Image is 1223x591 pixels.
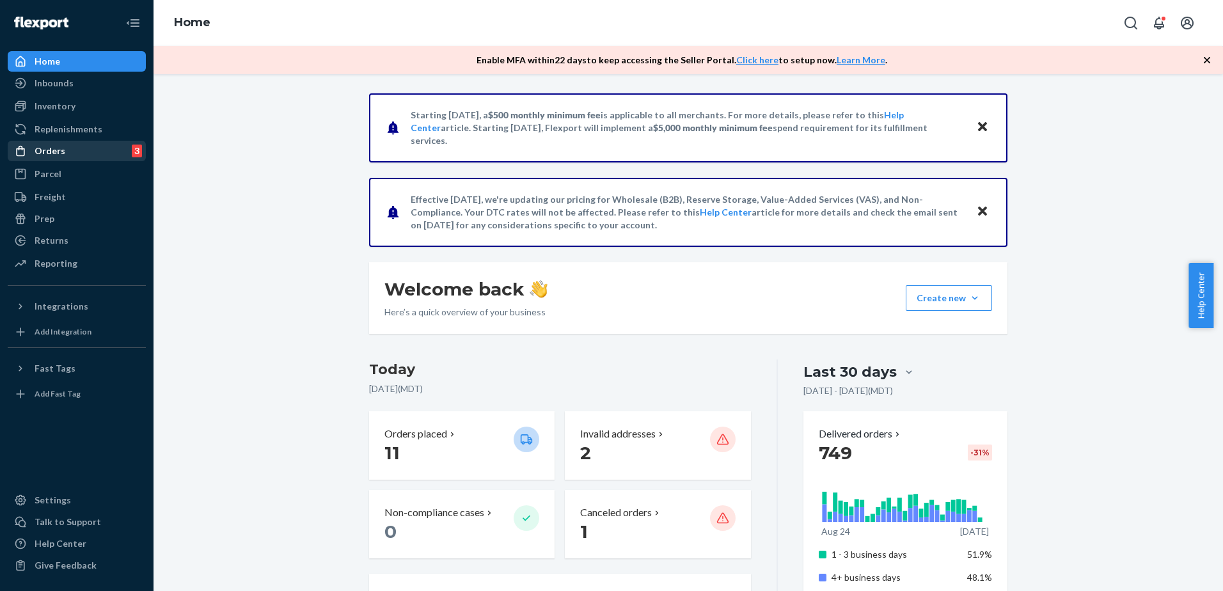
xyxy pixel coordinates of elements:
p: Enable MFA within 22 days to keep accessing the Seller Portal. to setup now. . [477,54,887,67]
button: Create new [906,285,992,311]
p: Aug 24 [821,525,850,538]
button: Give Feedback [8,555,146,576]
div: Give Feedback [35,559,97,572]
p: [DATE] [960,525,989,538]
div: Settings [35,494,71,507]
a: Home [174,15,210,29]
a: Reporting [8,253,146,274]
span: $500 monthly minimum fee [488,109,601,120]
h1: Welcome back [384,278,548,301]
a: Prep [8,209,146,229]
div: Returns [35,234,68,247]
button: Open Search Box [1118,10,1144,36]
button: Close Navigation [120,10,146,36]
div: Integrations [35,300,88,313]
p: Here’s a quick overview of your business [384,306,548,319]
button: Close [974,118,991,137]
a: Returns [8,230,146,251]
p: Invalid addresses [580,427,656,441]
span: 2 [580,442,591,464]
ol: breadcrumbs [164,4,221,42]
span: 0 [384,521,397,542]
div: Last 30 days [803,362,897,382]
p: Canceled orders [580,505,652,520]
span: $5,000 monthly minimum fee [653,122,773,133]
a: Parcel [8,164,146,184]
button: Invalid addresses 2 [565,411,750,480]
p: 1 - 3 business days [832,548,958,561]
a: Orders3 [8,141,146,161]
a: Help Center [8,533,146,554]
div: Add Integration [35,326,91,337]
button: Fast Tags [8,358,146,379]
span: 749 [819,442,852,464]
h3: Today [369,359,751,380]
p: Starting [DATE], a is applicable to all merchants. For more details, please refer to this article... [411,109,964,147]
div: Prep [35,212,54,225]
div: Inventory [35,100,75,113]
button: Integrations [8,296,146,317]
button: Orders placed 11 [369,411,555,480]
div: Parcel [35,168,61,180]
div: Help Center [35,537,86,550]
button: Canceled orders 1 [565,490,750,558]
button: Close [974,203,991,221]
a: Inventory [8,96,146,116]
button: Talk to Support [8,512,146,532]
span: 11 [384,442,400,464]
button: Non-compliance cases 0 [369,490,555,558]
div: Replenishments [35,123,102,136]
a: Learn More [837,54,885,65]
button: Delivered orders [819,427,903,441]
div: Fast Tags [35,362,75,375]
p: [DATE] - [DATE] ( MDT ) [803,384,893,397]
button: Help Center [1188,263,1213,328]
div: Reporting [35,257,77,270]
button: Open notifications [1146,10,1172,36]
a: Help Center [700,207,752,217]
p: Orders placed [384,427,447,441]
a: Inbounds [8,73,146,93]
div: Orders [35,145,65,157]
div: Add Fast Tag [35,388,81,399]
p: 4+ business days [832,571,958,584]
div: -31 % [968,445,992,461]
div: Freight [35,191,66,203]
a: Click here [736,54,778,65]
span: 1 [580,521,588,542]
img: Flexport logo [14,17,68,29]
a: Home [8,51,146,72]
a: Replenishments [8,119,146,139]
span: 48.1% [967,572,992,583]
span: 51.9% [967,549,992,560]
p: Non-compliance cases [384,505,484,520]
button: Open account menu [1174,10,1200,36]
div: Home [35,55,60,68]
div: 3 [132,145,142,157]
img: hand-wave emoji [530,280,548,298]
a: Add Integration [8,322,146,342]
div: Inbounds [35,77,74,90]
div: Talk to Support [35,516,101,528]
p: [DATE] ( MDT ) [369,382,751,395]
p: Effective [DATE], we're updating our pricing for Wholesale (B2B), Reserve Storage, Value-Added Se... [411,193,964,232]
a: Freight [8,187,146,207]
a: Add Fast Tag [8,384,146,404]
a: Settings [8,490,146,510]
